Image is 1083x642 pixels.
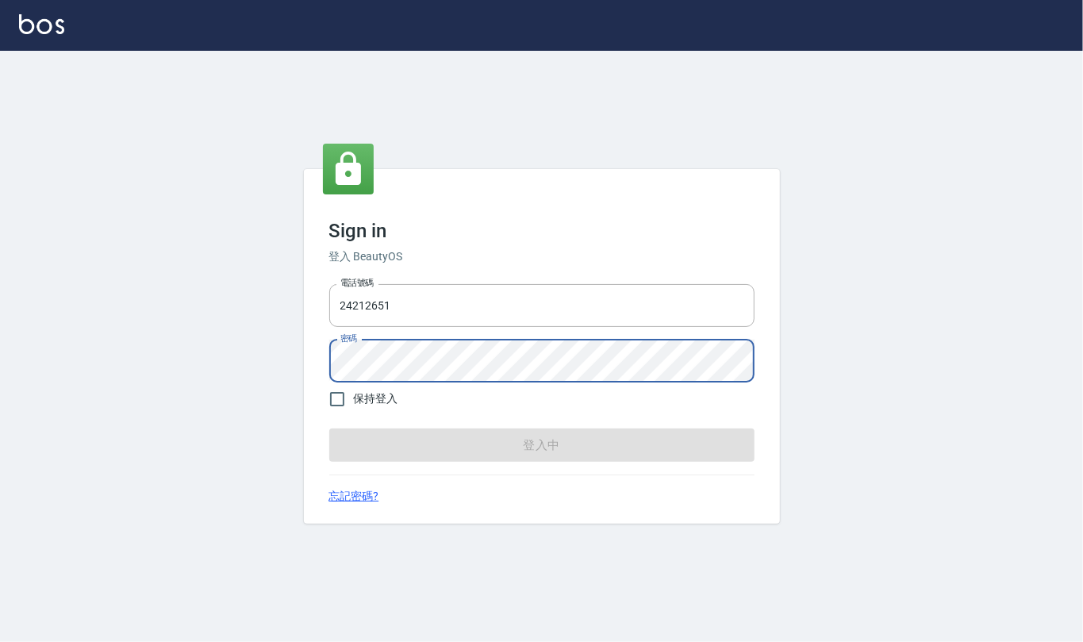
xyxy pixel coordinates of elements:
label: 密碼 [340,333,357,344]
h3: Sign in [329,220,755,242]
span: 保持登入 [354,390,398,407]
a: 忘記密碼? [329,488,379,505]
img: Logo [19,14,64,34]
label: 電話號碼 [340,277,374,289]
h6: 登入 BeautyOS [329,248,755,265]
